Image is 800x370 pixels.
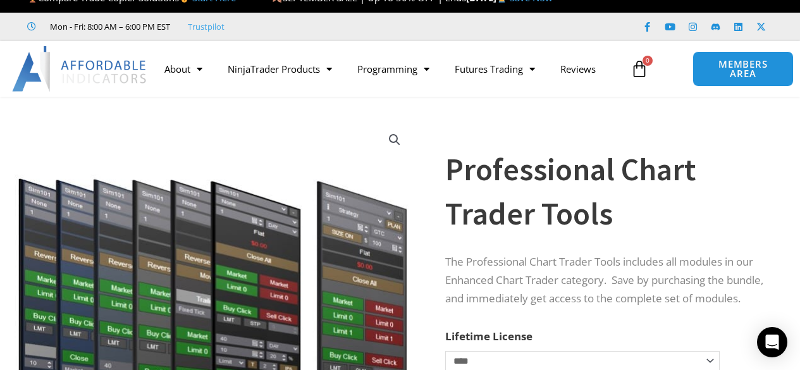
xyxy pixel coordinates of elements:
a: Reviews [548,54,608,83]
a: NinjaTrader Products [215,54,345,83]
p: The Professional Chart Trader Tools includes all modules in our Enhanced Chart Trader category. S... [445,253,769,308]
div: Open Intercom Messenger [757,327,787,357]
span: Mon - Fri: 8:00 AM – 6:00 PM EST [47,19,170,34]
span: MEMBERS AREA [706,59,780,78]
h1: Professional Chart Trader Tools [445,147,769,236]
label: Lifetime License [445,329,532,343]
a: MEMBERS AREA [692,51,793,87]
span: 0 [643,56,653,66]
a: About [152,54,215,83]
a: View full-screen image gallery [383,128,406,151]
img: LogoAI | Affordable Indicators – NinjaTrader [12,46,148,92]
a: Futures Trading [442,54,548,83]
a: Programming [345,54,442,83]
a: Trustpilot [188,19,225,34]
nav: Menu [152,54,624,83]
a: 0 [612,51,667,87]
